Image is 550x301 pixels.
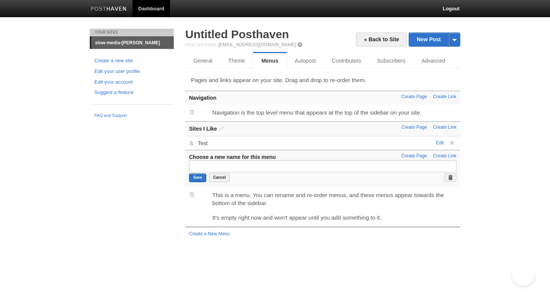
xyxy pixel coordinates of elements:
a: Autopost [287,53,324,68]
li: Your Sites [90,29,174,36]
p: Pages and links appear on your site. Drag and drop to re-order them. [191,76,455,84]
p: This is a menu. You can rename and re-order menus, and these menus appear towards the bottom of t... [212,191,456,207]
a: Create Page [401,94,427,99]
a: « Back to Site [356,32,407,47]
input: Save [189,173,206,182]
a: New Post [409,33,460,46]
a: Create Link [433,125,456,130]
a: Untitled Posthaven [185,28,289,40]
a: Menus [253,53,286,68]
a: Advanced [413,53,453,68]
iframe: Help Scout Beacon - Open [512,263,535,286]
a: Suggest a feature [94,89,169,97]
a: Create Link [433,94,456,99]
a: Create a new site [94,57,169,65]
h3: Navigation [189,95,456,101]
a: Edit your account [94,78,169,86]
h3: Sites I Like [189,126,456,132]
a: Edit your user profile [94,68,169,76]
a: [EMAIL_ADDRESS][DOMAIN_NAME] [218,42,296,47]
a: slow-media-[PERSON_NAME] [91,37,174,49]
a: Create Page [401,153,427,159]
a: Edit [436,140,444,146]
a: General [185,53,220,68]
a: Create Link [433,153,456,159]
a: Theme [220,53,253,68]
button: Cancel [209,173,230,182]
a: Subscribers [369,53,413,68]
a: Test [198,140,208,146]
a: Create a New Menu [189,231,230,236]
span: Post by Email [185,42,217,47]
p: Navigation is the top level menu that appears at the top of the sidebar on your site. [212,108,456,117]
a: Contributors [324,53,369,68]
h3: Choose a new name for this menu [189,154,456,160]
a: Create Page [401,125,427,130]
img: Posthaven-bar [91,6,127,12]
a: FAQ and Support [94,112,169,119]
p: It's empty right now and won't appear until you add something to it. [212,214,456,222]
